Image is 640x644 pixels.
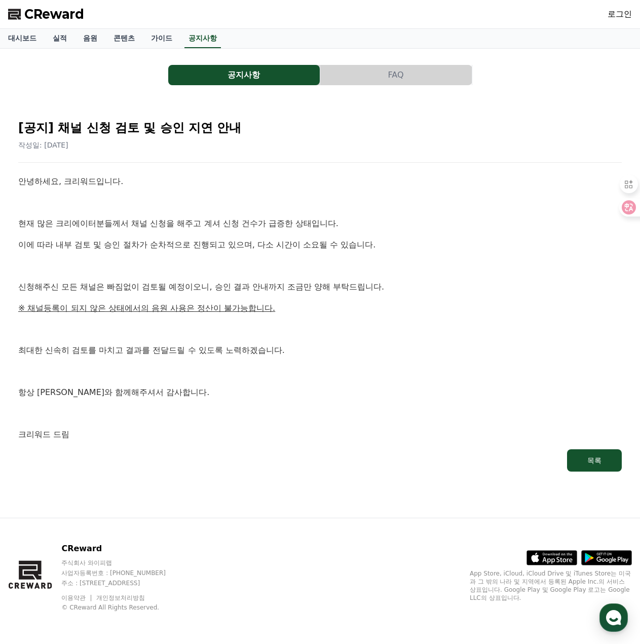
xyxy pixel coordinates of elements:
[24,6,84,22] span: CReward
[105,29,143,48] a: 콘텐츠
[18,303,275,313] u: ※ 채널등록이 되지 않은 상태에서의 음원 사용은 정산이 불가능합니다.
[18,344,622,357] p: 최대한 신속히 검토를 마치고 결과를 전달드릴 수 있도록 노력하겠습니다.
[18,120,622,136] h2: [공지] 채널 신청 검토 및 승인 지연 안내
[18,238,622,252] p: 이에 따라 내부 검토 및 승인 절차가 순차적으로 진행되고 있으며, 다소 시간이 소요될 수 있습니다.
[608,8,632,20] a: 로그인
[184,29,221,48] a: 공지사항
[96,594,145,601] a: 개인정보처리방침
[18,141,68,149] span: 작성일: [DATE]
[93,337,105,345] span: 대화
[18,280,622,294] p: 신청해주신 모든 채널은 빠짐없이 검토될 예정이오니, 승인 결과 안내까지 조금만 양해 부탁드립니다.
[61,579,185,587] p: 주소 : [STREET_ADDRESS]
[67,321,131,347] a: 대화
[470,569,632,602] p: App Store, iCloud, iCloud Drive 및 iTunes Store는 미국과 그 밖의 나라 및 지역에서 등록된 Apple Inc.의 서비스 상표입니다. Goo...
[320,65,472,85] button: FAQ
[168,65,320,85] button: 공지사항
[131,321,195,347] a: 설정
[75,29,105,48] a: 음원
[18,217,622,230] p: 현재 많은 크리에이터분들께서 채널 신청을 해주고 계셔 신청 건수가 급증한 상태입니다.
[587,455,601,466] div: 목록
[567,449,622,472] button: 목록
[45,29,75,48] a: 실적
[8,6,84,22] a: CReward
[18,175,622,188] p: 안녕하세요, 크리워드입니다.
[61,543,185,555] p: CReward
[18,386,622,399] p: 항상 [PERSON_NAME]와 함께해주셔서 감사합니다.
[61,603,185,612] p: © CReward All Rights Reserved.
[61,594,93,601] a: 이용약관
[61,569,185,577] p: 사업자등록번호 : [PHONE_NUMBER]
[143,29,180,48] a: 가이드
[18,449,622,472] a: 목록
[32,337,38,345] span: 홈
[157,337,169,345] span: 설정
[18,428,622,441] p: 크리워드 드림
[3,321,67,347] a: 홈
[61,559,185,567] p: 주식회사 와이피랩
